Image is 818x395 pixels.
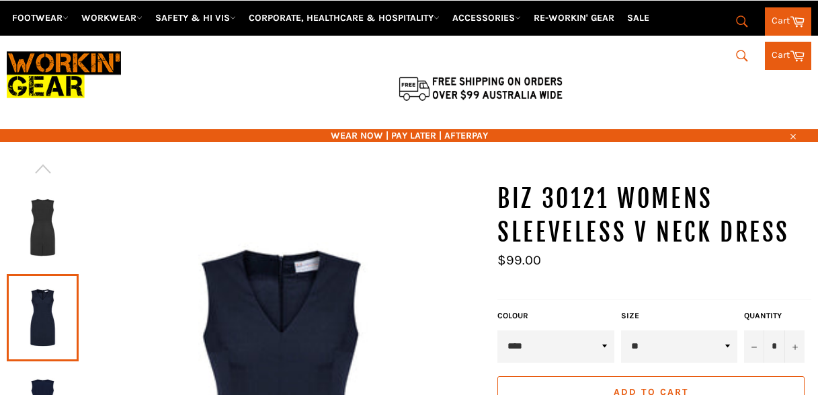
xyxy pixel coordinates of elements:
a: CORPORATE, HEALTHCARE & HOSPITALITY [243,6,445,30]
span: WEAR NOW | PAY LATER | AFTERPAY [7,129,811,142]
a: WORKWEAR [76,6,148,30]
img: BIZ 30121 Womens Sleeveless V Neck Dress - Workin Gear [13,190,72,264]
span: $99.00 [497,252,541,268]
button: Reduce item quantity by one [744,330,764,363]
a: ACCESSORIES [447,6,526,30]
img: Workin Gear leaders in Workwear, Safety Boots, PPE, Uniforms. Australia's No.1 in Workwear [7,44,121,106]
label: COLOUR [497,310,614,322]
a: Cart [765,42,811,70]
h1: BIZ 30121 Womens Sleeveless V Neck Dress [497,182,811,249]
button: Increase item quantity by one [784,330,805,363]
a: FOOTWEAR [7,6,74,30]
a: Cart [765,7,811,36]
label: Size [621,310,737,322]
a: RE-WORKIN' GEAR [528,6,620,30]
label: Quantity [744,310,805,322]
a: SALE [622,6,655,30]
img: Flat $9.95 shipping Australia wide [397,74,565,102]
a: SAFETY & HI VIS [150,6,241,30]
